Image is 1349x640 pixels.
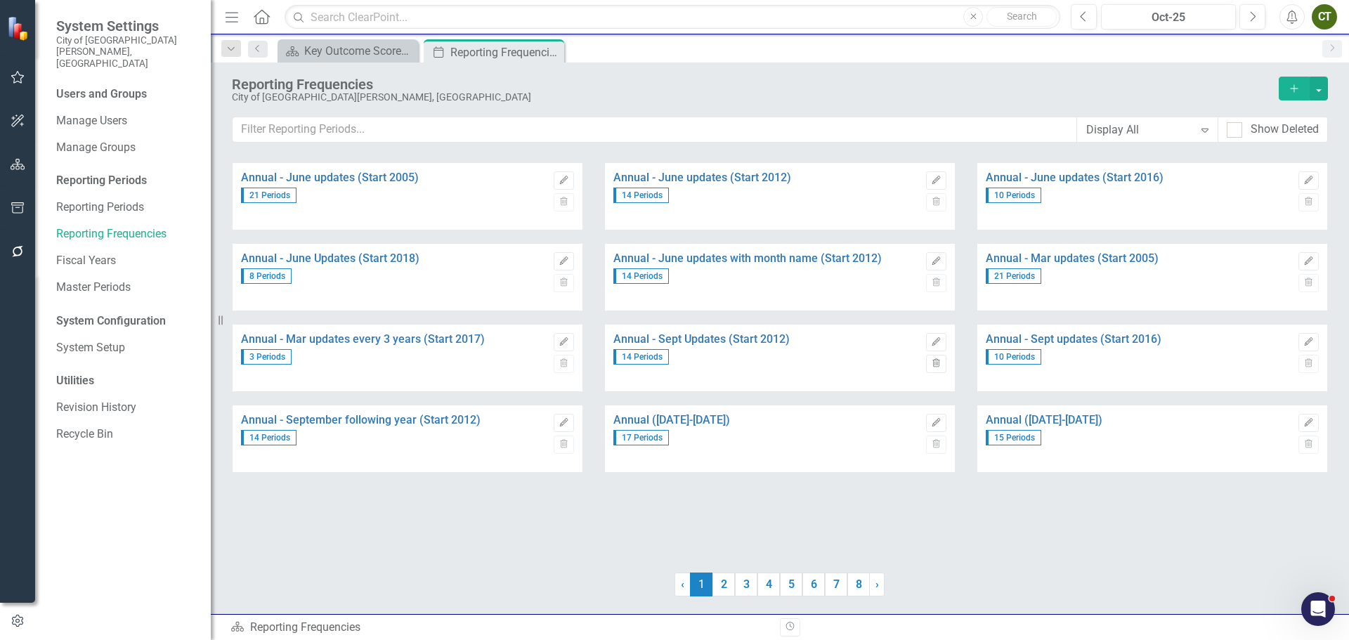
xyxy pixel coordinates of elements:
a: Annual - Sept Updates (Start 2012) [613,333,919,346]
span: 14 Periods [241,430,296,445]
button: CT [1312,4,1337,30]
a: 6 [802,573,825,596]
a: 8 [847,573,870,596]
a: Annual - June updates (Start 2016) [986,171,1291,184]
a: Annual - June Updates (Start 2018) [241,252,547,265]
a: Annual ([DATE]-[DATE]) [613,414,919,426]
a: Manage Users [56,113,197,129]
span: 15 Periods [986,430,1041,445]
span: 10 Periods [986,188,1041,203]
small: City of [GEOGRAPHIC_DATA][PERSON_NAME], [GEOGRAPHIC_DATA] [56,34,197,69]
span: 14 Periods [613,188,669,203]
span: 1 [690,573,712,596]
a: Annual ([DATE]-[DATE]) [986,414,1291,426]
span: 8 Periods [241,268,292,284]
div: Display All [1086,122,1194,138]
span: 14 Periods [613,268,669,284]
div: Reporting Frequencies [230,620,769,636]
iframe: Intercom live chat [1301,592,1335,626]
span: 14 Periods [613,349,669,365]
span: ‹ [681,577,684,591]
span: 21 Periods [986,268,1041,284]
div: Oct-25 [1106,9,1231,26]
div: Reporting Frequencies [232,77,1272,92]
div: Show Deleted [1251,122,1319,138]
div: City of [GEOGRAPHIC_DATA][PERSON_NAME], [GEOGRAPHIC_DATA] [232,92,1272,103]
a: Annual - Mar updates every 3 years (Start 2017) [241,333,547,346]
a: Revision History [56,400,197,416]
button: Oct-25 [1101,4,1236,30]
div: Reporting Frequencies [450,44,561,61]
span: System Settings [56,18,197,34]
div: Utilities [56,373,197,389]
div: Key Outcome Scorecard [304,42,415,60]
input: Filter Reporting Periods... [232,117,1077,143]
a: Reporting Periods [56,200,197,216]
span: 17 Periods [613,430,669,445]
a: Manage Groups [56,140,197,156]
div: Reporting Periods [56,173,197,189]
a: 4 [757,573,780,596]
input: Search ClearPoint... [285,5,1060,30]
a: 3 [735,573,757,596]
div: System Configuration [56,313,197,329]
a: Master Periods [56,280,197,296]
a: 5 [780,573,802,596]
a: Annual - September following year (Start 2012) [241,414,547,426]
a: 2 [712,573,735,596]
img: ClearPoint Strategy [7,16,32,41]
a: Reporting Frequencies [56,226,197,242]
div: Users and Groups [56,86,197,103]
a: Annual - June updates (Start 2005) [241,171,547,184]
a: System Setup [56,340,197,356]
a: Key Outcome Scorecard [281,42,415,60]
a: Fiscal Years [56,253,197,269]
a: Annual - Mar updates (Start 2005) [986,252,1291,265]
button: Search [986,7,1057,27]
span: 10 Periods [986,349,1041,365]
a: Annual - June updates (Start 2012) [613,171,919,184]
a: Annual - June updates with month name (Start 2012) [613,252,919,265]
a: Recycle Bin [56,426,197,443]
a: 7 [825,573,847,596]
a: Annual - Sept updates (Start 2016) [986,333,1291,346]
span: 3 Periods [241,349,292,365]
span: › [875,577,879,591]
span: Search [1007,11,1037,22]
span: 21 Periods [241,188,296,203]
